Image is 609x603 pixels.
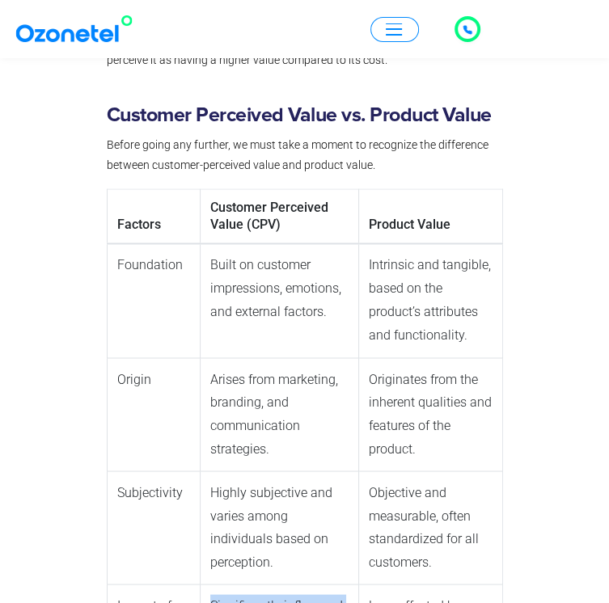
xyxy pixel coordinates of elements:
[107,243,200,357] td: Foundation
[359,357,502,470] td: Originates from the inherent qualities and features of the product.
[359,243,502,357] td: Intrinsic and tangible, based on the product’s attributes and functionality.
[107,189,200,244] th: Factors
[359,189,502,244] th: Product Value
[107,470,200,584] td: Subjectivity
[107,12,470,65] span: Think of CPV as a representation of the balance between investment and return. Customers are more...
[359,470,502,584] td: Objective and measurable, often standardized for all customers.
[107,105,492,125] strong: Customer Perceived Value vs. Product Value
[200,470,358,584] td: Highly subjective and varies among individuals based on perception.
[200,357,358,470] td: Arises from marketing, branding, and communication strategies.
[200,189,358,244] th: Customer Perceived Value (CPV)
[107,138,488,171] span: Before going any further, we must take a moment to recognize the difference between customer-perc...
[107,357,200,470] td: Origin
[200,243,358,357] td: Built on customer impressions, emotions, and external factors.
